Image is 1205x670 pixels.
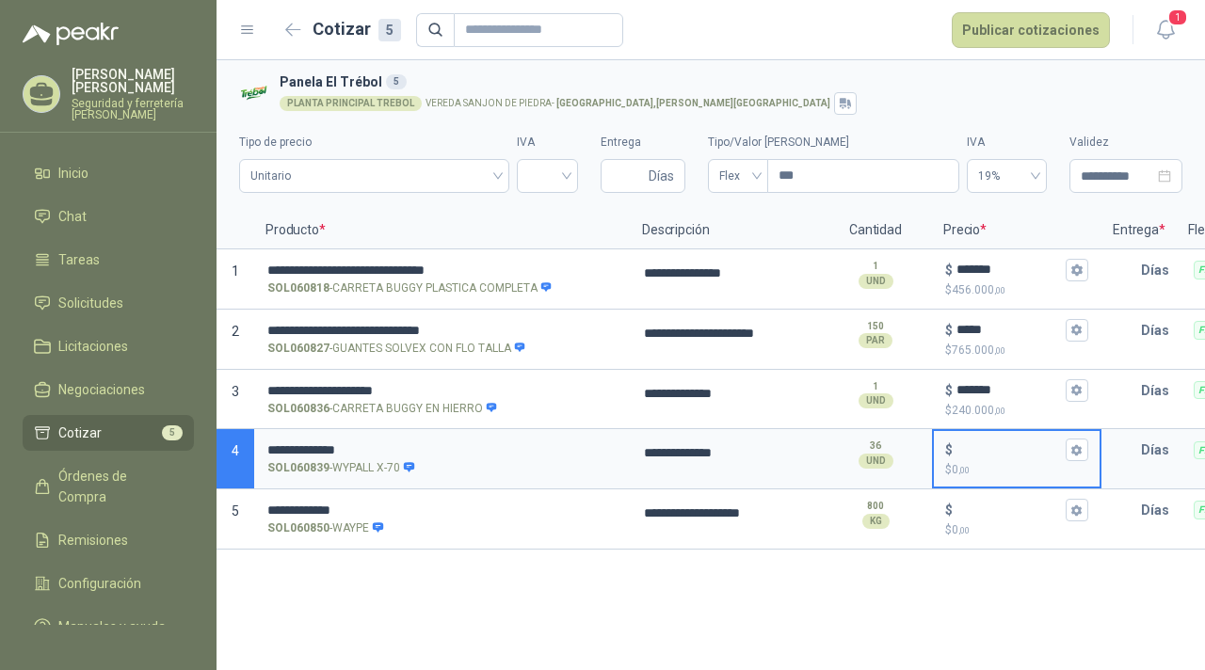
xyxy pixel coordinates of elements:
[232,503,239,518] span: 5
[932,212,1101,249] p: Precio
[58,530,128,550] span: Remisiones
[232,384,239,399] span: 3
[952,404,1005,417] span: 240.000
[23,155,194,191] a: Inicio
[23,609,194,645] a: Manuales y ayuda
[1149,13,1182,47] button: 1
[267,340,329,358] strong: SOL060827
[1066,259,1088,281] button: $$456.000,00
[267,503,618,518] input: SOL060850-WAYPE
[58,573,141,594] span: Configuración
[1066,439,1088,461] button: $$0,00
[719,162,757,190] span: Flex
[267,443,618,457] input: SOL060839-WYPALL X-70
[1141,431,1177,469] p: Días
[267,459,415,477] p: - WYPALL X-70
[873,379,878,394] p: 1
[956,263,1062,277] input: $$456.000,00
[958,465,970,475] span: ,00
[601,134,685,152] label: Entrega
[517,134,578,152] label: IVA
[58,423,102,443] span: Cotizar
[862,514,890,529] div: KG
[952,343,1005,357] span: 765.000
[23,242,194,278] a: Tareas
[58,206,87,227] span: Chat
[952,463,970,476] span: 0
[859,274,893,289] div: UND
[945,380,953,401] p: $
[239,77,272,110] img: Company Logo
[58,163,88,183] span: Inicio
[23,415,194,451] a: Cotizar5
[867,319,884,334] p: 150
[232,263,239,279] span: 1
[952,12,1110,48] button: Publicar cotizaciones
[556,98,830,108] strong: [GEOGRAPHIC_DATA] , [PERSON_NAME][GEOGRAPHIC_DATA]
[280,72,1175,92] h3: Panela El Trébol
[267,519,329,537] strong: SOL060850
[239,134,509,152] label: Tipo de precio
[945,461,1088,479] p: $
[267,324,618,338] input: SOL060827-GUANTES SOLVEX CON FLO TALLA
[945,402,1088,420] p: $
[945,320,953,341] p: $
[956,323,1062,337] input: $$765.000,00
[267,459,329,477] strong: SOL060839
[1066,499,1088,521] button: $$0,00
[232,443,239,458] span: 4
[23,285,194,321] a: Solicitudes
[1066,319,1088,342] button: $$765.000,00
[267,384,618,398] input: SOL060836-CARRETA BUGGY EN HIERRO
[631,212,819,249] p: Descripción
[267,400,498,418] p: - CARRETA BUGGY EN HIERRO
[23,566,194,601] a: Configuración
[1141,491,1177,529] p: Días
[859,454,893,469] div: UND
[58,616,166,637] span: Manuales y ayuda
[1066,379,1088,402] button: $$240.000,00
[1101,212,1177,249] p: Entrega
[1141,251,1177,289] p: Días
[967,134,1047,152] label: IVA
[58,466,176,507] span: Órdenes de Compra
[994,285,1005,295] span: ,00
[956,503,1062,518] input: $$0,00
[254,212,631,249] p: Producto
[162,425,183,440] span: 5
[250,162,498,190] span: Unitario
[280,96,422,111] div: PLANTA PRINCIPAL TREBOL
[649,160,674,192] span: Días
[72,68,194,94] p: [PERSON_NAME] [PERSON_NAME]
[23,372,194,407] a: Negociaciones
[267,519,384,537] p: - WAYPE
[859,333,892,348] div: PAR
[58,293,123,313] span: Solicitudes
[267,400,329,418] strong: SOL060836
[1167,8,1188,26] span: 1
[708,134,959,152] label: Tipo/Valor [PERSON_NAME]
[945,342,1088,359] p: $
[23,23,119,45] img: Logo peakr
[267,279,553,297] p: - CARRETA BUGGY PLASTICA COMPLETA
[23,328,194,364] a: Licitaciones
[1141,372,1177,409] p: Días
[23,199,194,234] a: Chat
[956,443,1062,457] input: $$0,00
[58,336,128,357] span: Licitaciones
[873,259,878,274] p: 1
[978,162,1036,190] span: 19%
[994,406,1005,416] span: ,00
[952,523,970,536] span: 0
[859,393,893,408] div: UND
[945,281,1088,299] p: $
[945,439,953,460] p: $
[952,283,1005,296] span: 456.000
[23,522,194,558] a: Remisiones
[867,499,884,514] p: 800
[58,249,100,270] span: Tareas
[1069,134,1182,152] label: Validez
[313,16,401,42] h2: Cotizar
[426,99,830,108] p: VEREDA SANJON DE PIEDRA -
[23,458,194,515] a: Órdenes de Compra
